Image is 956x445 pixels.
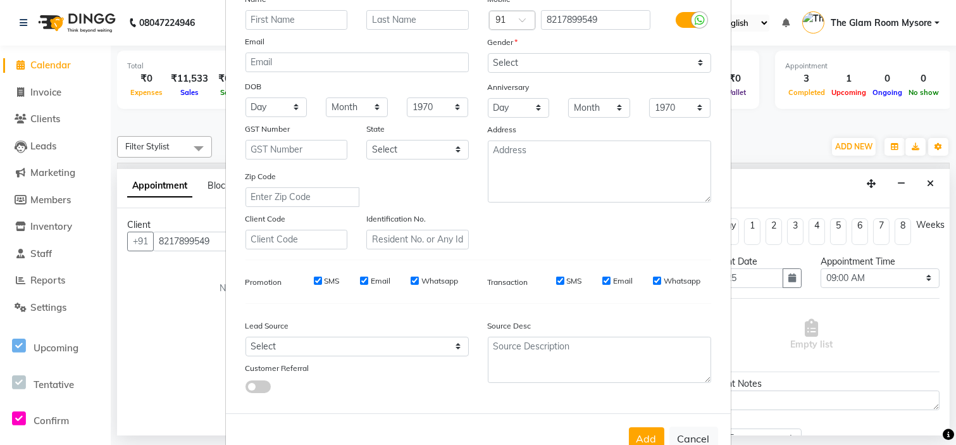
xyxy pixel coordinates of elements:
input: GST Number [245,140,348,160]
label: Whatsapp [421,275,458,287]
label: Anniversary [488,82,530,93]
label: Email [371,275,390,287]
label: GST Number [245,123,290,135]
label: Zip Code [245,171,276,182]
label: Address [488,124,517,135]
label: Promotion [245,277,282,288]
input: Last Name [366,10,469,30]
label: Client Code [245,213,286,225]
label: Transaction [488,277,528,288]
label: DOB [245,81,262,92]
label: Source Desc [488,320,531,332]
input: Resident No. or Any Id [366,230,469,249]
label: State [366,123,385,135]
label: Lead Source [245,320,289,332]
label: Email [613,275,633,287]
input: Client Code [245,230,348,249]
label: Whatsapp [664,275,700,287]
label: Customer Referral [245,363,309,374]
input: Enter Zip Code [245,187,359,207]
label: SMS [567,275,582,287]
label: Identification No. [366,213,426,225]
label: Email [245,36,265,47]
input: First Name [245,10,348,30]
label: SMS [325,275,340,287]
input: Email [245,53,469,72]
input: Mobile [541,10,650,30]
label: Gender [488,37,518,48]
